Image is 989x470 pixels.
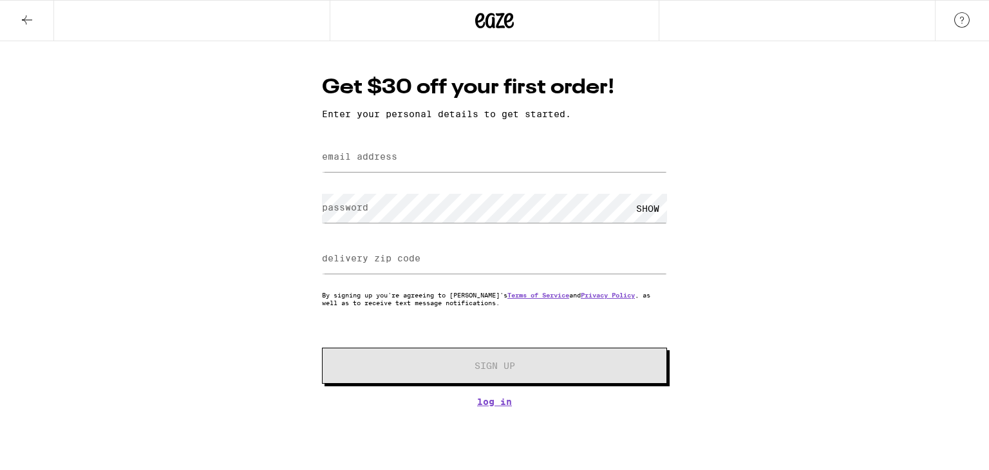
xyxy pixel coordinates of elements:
[475,361,515,370] span: Sign Up
[322,291,667,306] p: By signing up you're agreeing to [PERSON_NAME]'s and , as well as to receive text message notific...
[507,291,569,299] a: Terms of Service
[322,245,667,274] input: delivery zip code
[322,73,667,102] h1: Get $30 off your first order!
[322,397,667,407] a: Log In
[322,109,667,119] p: Enter your personal details to get started.
[322,202,368,212] label: password
[322,348,667,384] button: Sign Up
[322,253,420,263] label: delivery zip code
[628,194,667,223] div: SHOW
[322,151,397,162] label: email address
[581,291,635,299] a: Privacy Policy
[322,143,667,172] input: email address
